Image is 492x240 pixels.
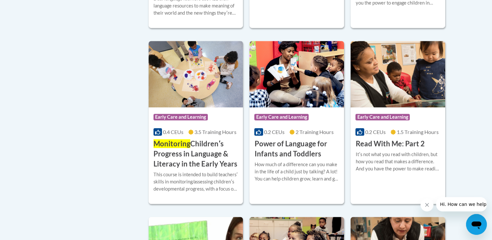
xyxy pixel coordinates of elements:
[4,5,53,10] span: Hi. How can we help?
[355,114,410,120] span: Early Care and Learning
[194,129,236,135] span: 3.5 Training Hours
[296,129,334,135] span: 2 Training Hours
[249,41,344,204] a: Course LogoEarly Care and Learning0.2 CEUs2 Training Hours Power of Language for Infants and Todd...
[153,139,238,169] h3: Childrenʹs Progress in Language & Literacy in the Early Years
[149,41,243,204] a: Course LogoEarly Care and Learning0.4 CEUs3.5 Training Hours MonitoringChildrenʹs Progress in Lan...
[420,198,433,211] iframe: Close message
[149,41,243,107] img: Course Logo
[351,41,445,204] a: Course LogoEarly Care and Learning0.2 CEUs1.5 Training Hours Read With Me: Part 2Itʹs not what yo...
[355,151,440,172] div: Itʹs not what you read with children, but how you read that makes a difference. And you have the ...
[153,114,208,120] span: Early Care and Learning
[163,129,183,135] span: 0.4 CEUs
[254,114,309,120] span: Early Care and Learning
[397,129,439,135] span: 1.5 Training Hours
[249,41,344,107] img: Course Logo
[436,197,487,211] iframe: Message from company
[466,214,487,235] iframe: Button to launch messaging window
[254,161,339,182] div: How much of a difference can you make in the life of a child just by talking? A lot! You can help...
[264,129,285,135] span: 0.2 CEUs
[254,139,339,159] h3: Power of Language for Infants and Toddlers
[351,41,445,107] img: Course Logo
[365,129,386,135] span: 0.2 CEUs
[153,139,190,148] span: Monitoring
[355,139,424,149] h3: Read With Me: Part 2
[153,171,238,193] div: This course is intended to build teachersʹ skills in monitoring/assessing childrenʹs developmenta...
